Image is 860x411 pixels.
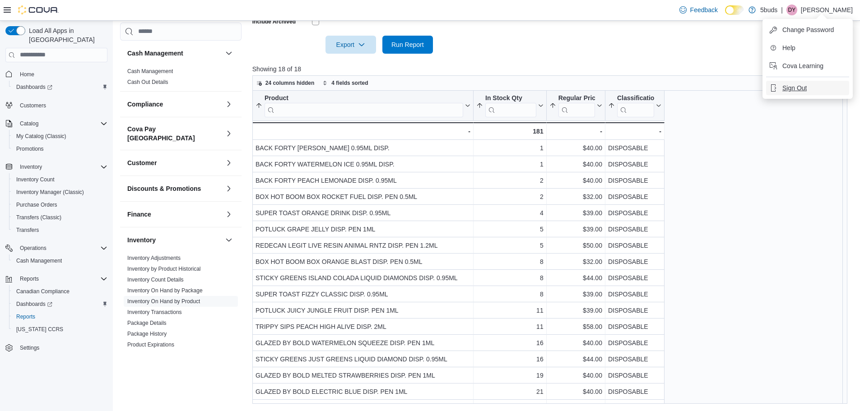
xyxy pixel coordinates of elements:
[127,158,157,167] h3: Customer
[13,299,107,309] span: Dashboards
[16,118,107,129] span: Catalog
[608,354,661,365] div: DISPOSABLE
[549,256,602,267] div: $32.00
[786,5,797,15] div: Danielle Young
[127,342,174,348] a: Product Expirations
[13,311,107,322] span: Reports
[608,191,661,202] div: DISPOSABLE
[13,174,58,185] a: Inventory Count
[608,386,661,397] div: DISPOSABLE
[549,240,602,251] div: $50.00
[256,240,470,251] div: REDECAN LEGIT LIVE RESIN ANIMAL RNTZ DISP. PEN 1.2ML
[782,43,795,52] span: Help
[476,208,544,218] div: 4
[13,143,47,154] a: Promotions
[256,354,470,365] div: STICKY GREENS JUST GREENS LIQUID DIAMOND DISP. 0.95ML
[16,288,70,295] span: Canadian Compliance
[476,370,544,381] div: 19
[549,94,602,117] button: Regular Price
[256,208,470,218] div: SUPER TOAST ORANGE DRINK DISP. 0.95ML
[13,82,107,92] span: Dashboards
[16,214,61,221] span: Transfers (Classic)
[608,305,661,316] div: DISPOSABLE
[16,189,84,196] span: Inventory Manager (Classic)
[13,324,67,335] a: [US_STATE] CCRS
[127,184,201,193] h3: Discounts & Promotions
[127,125,222,143] button: Cova Pay [GEOGRAPHIC_DATA]
[5,64,107,378] nav: Complex example
[127,158,222,167] button: Customer
[16,69,107,80] span: Home
[16,300,52,308] span: Dashboards
[13,131,70,142] a: My Catalog (Classic)
[549,143,602,153] div: $40.00
[485,94,536,102] div: In Stock Qty
[127,100,163,109] h3: Compliance
[20,71,34,78] span: Home
[13,131,107,142] span: My Catalog (Classic)
[256,256,470,267] div: BOX HOT BOOM BOX ORANGE BLAST DISP. PEN 0.5ML
[256,305,470,316] div: POTLUCK JUICY JUNGLE FRUIT DISP. PEN 1ML
[16,243,107,254] span: Operations
[608,159,661,170] div: DISPOSABLE
[549,159,602,170] div: $40.00
[617,94,654,117] div: Classification
[325,36,376,54] button: Export
[223,235,234,245] button: Inventory
[549,370,602,381] div: $40.00
[2,341,111,354] button: Settings
[476,240,544,251] div: 5
[382,36,433,54] button: Run Report
[13,199,61,210] a: Purchase Orders
[13,174,107,185] span: Inventory Count
[766,81,849,95] button: Sign Out
[127,255,181,261] a: Inventory Adjustments
[127,68,173,74] a: Cash Management
[760,5,777,15] p: 5buds
[549,175,602,186] div: $40.00
[127,79,168,86] span: Cash Out Details
[256,191,470,202] div: BOX HOT BOOM BOX ROCKET FUEL DISP. PEN 0.5ML
[476,191,544,202] div: 2
[127,331,167,337] a: Package History
[608,370,661,381] div: DISPOSABLE
[256,321,470,332] div: TRIPPY SIPS PEACH HIGH ALIVE DISP. 2ML
[223,48,234,59] button: Cash Management
[2,272,111,285] button: Reports
[16,243,50,254] button: Operations
[127,210,222,219] button: Finance
[476,126,544,137] div: 181
[9,186,111,199] button: Inventory Manager (Classic)
[782,83,807,92] span: Sign Out
[16,145,44,152] span: Promotions
[16,201,57,208] span: Purchase Orders
[485,94,536,117] div: In Stock Qty
[16,100,50,111] a: Customers
[13,286,107,297] span: Canadian Compliance
[256,370,470,381] div: GLAZED BY BOLD MELTED STRAWBERRIES DISP. PEN 1ML
[20,163,42,171] span: Inventory
[558,94,595,102] div: Regular Price
[20,275,39,282] span: Reports
[608,272,661,283] div: DISPOSABLE
[476,159,544,170] div: 1
[13,225,107,236] span: Transfers
[256,337,470,348] div: GLAZED BY BOLD WATERMELON SQUEEZE DISP. PEN 1ML
[13,255,107,266] span: Cash Management
[2,242,111,254] button: Operations
[9,211,111,224] button: Transfers (Classic)
[782,25,834,34] span: Change Password
[676,1,721,19] a: Feedback
[253,78,318,88] button: 24 columns hidden
[476,94,544,117] button: In Stock Qty
[476,337,544,348] div: 16
[549,321,602,332] div: $58.00
[127,298,200,305] span: Inventory On Hand by Product
[16,162,107,172] span: Inventory
[391,40,424,49] span: Run Report
[127,277,184,283] a: Inventory Count Details
[256,94,470,117] button: Product
[120,253,242,386] div: Inventory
